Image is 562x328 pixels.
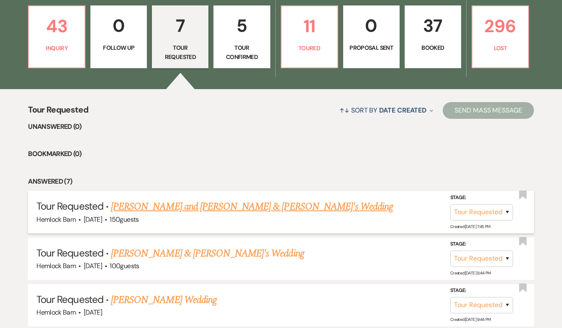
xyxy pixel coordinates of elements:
span: [DATE] [84,261,102,270]
p: Inquiry [34,44,80,53]
span: 100 guests [110,261,139,270]
p: 0 [96,12,141,40]
p: 37 [410,12,456,40]
button: Send Mass Message [443,102,534,119]
a: 5Tour Confirmed [213,5,270,68]
span: Tour Requested [36,246,103,259]
span: 150 guests [110,215,139,224]
span: Created: [DATE] 8:44 PM [450,270,491,276]
label: Stage: [450,240,513,249]
span: Tour Requested [28,103,88,121]
a: [PERSON_NAME] and [PERSON_NAME] & [PERSON_NAME]'s Wedding [111,199,393,214]
span: Hemlock Barn [36,261,76,270]
p: 7 [157,12,203,40]
a: 296Lost [472,5,529,68]
li: Answered (7) [28,176,534,187]
span: ↑↓ [339,106,349,115]
p: Tour Confirmed [219,43,264,62]
p: 11 [287,12,332,40]
a: [PERSON_NAME] & [PERSON_NAME]'s Wedding [111,246,304,261]
a: 0Proposal Sent [343,5,400,68]
a: 37Booked [405,5,461,68]
span: Created: [DATE] 7:45 PM [450,224,490,229]
span: Hemlock Barn [36,215,76,224]
span: Created: [DATE] 9:44 PM [450,317,491,322]
p: 5 [219,12,264,40]
label: Stage: [450,193,513,202]
p: Tour Requested [157,43,203,62]
p: Lost [477,44,523,53]
span: Date Created [379,106,426,115]
p: Follow Up [96,43,141,52]
p: Booked [410,43,456,52]
span: Tour Requested [36,200,103,213]
p: Proposal Sent [349,43,394,52]
span: [DATE] [84,308,102,317]
p: 296 [477,12,523,40]
a: 11Toured [281,5,338,68]
span: [DATE] [84,215,102,224]
span: Hemlock Barn [36,308,76,317]
a: 43Inquiry [28,5,85,68]
span: Tour Requested [36,293,103,306]
button: Sort By Date Created [336,99,436,121]
li: Bookmarked (0) [28,149,534,159]
p: 43 [34,12,80,40]
label: Stage: [450,286,513,295]
li: Unanswered (0) [28,121,534,132]
a: 7Tour Requested [152,5,208,68]
p: Toured [287,44,332,53]
a: [PERSON_NAME] Wedding [111,292,217,307]
a: 0Follow Up [90,5,147,68]
p: 0 [349,12,394,40]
